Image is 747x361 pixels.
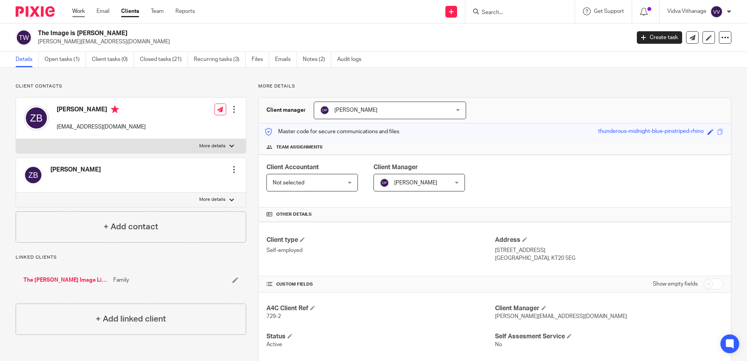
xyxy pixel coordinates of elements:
h4: Status [266,332,495,341]
img: svg%3E [320,105,329,115]
p: Vidva Vithanage [667,7,706,15]
a: Files [252,52,269,67]
span: Get Support [594,9,624,14]
a: Closed tasks (21) [140,52,188,67]
h4: CUSTOM FIELDS [266,281,495,288]
h4: Self Assesment Service [495,332,723,341]
h4: Client type [266,236,495,244]
i: Primary [111,105,119,113]
h4: A4C Client Ref [266,304,495,313]
p: More details [199,197,225,203]
a: Emails [275,52,297,67]
a: Notes (2) [303,52,331,67]
p: Master code for secure communications and files [264,128,399,136]
label: Show empty fields [653,280,698,288]
a: Reports [175,7,195,15]
span: [PERSON_NAME][EMAIL_ADDRESS][DOMAIN_NAME] [495,314,627,319]
a: Open tasks (1) [45,52,86,67]
span: Client Accountant [266,164,319,170]
a: The [PERSON_NAME] Image Limited [23,276,109,284]
a: Audit logs [337,52,367,67]
a: Recurring tasks (3) [194,52,246,67]
img: svg%3E [710,5,723,18]
p: More details [258,83,731,89]
span: Other details [276,211,312,218]
input: Search [481,9,551,16]
span: Active [266,342,282,347]
a: Email [97,7,109,15]
p: Linked clients [16,254,246,261]
h4: + Add contact [104,221,158,233]
img: svg%3E [24,105,49,130]
p: More details [199,143,225,149]
span: [PERSON_NAME] [394,180,437,186]
p: Client contacts [16,83,246,89]
h4: Address [495,236,723,244]
h4: [PERSON_NAME] [57,105,146,115]
h3: Client manager [266,106,306,114]
span: Team assignments [276,144,323,150]
span: No [495,342,502,347]
span: Not selected [273,180,304,186]
a: Client tasks (0) [92,52,134,67]
span: Client Manager [373,164,418,170]
p: [PERSON_NAME][EMAIL_ADDRESS][DOMAIN_NAME] [38,38,625,46]
p: [GEOGRAPHIC_DATA], KT20 5EG [495,254,723,262]
a: Details [16,52,39,67]
span: 729-2 [266,314,281,319]
a: Clients [121,7,139,15]
img: Pixie [16,6,55,17]
div: thunderous-midnight-blue-pinstriped-rhino [598,127,704,136]
p: [STREET_ADDRESS] [495,247,723,254]
a: Work [72,7,85,15]
span: [PERSON_NAME] [334,107,377,113]
p: Self-employed [266,247,495,254]
h4: [PERSON_NAME] [50,166,101,174]
h2: The Image is [PERSON_NAME] [38,29,508,38]
a: Team [151,7,164,15]
span: Family [113,276,129,284]
img: svg%3E [380,178,389,188]
h4: Client Manager [495,304,723,313]
img: svg%3E [24,166,43,184]
img: svg%3E [16,29,32,46]
h4: + Add linked client [96,313,166,325]
p: [EMAIL_ADDRESS][DOMAIN_NAME] [57,123,146,131]
a: Create task [637,31,682,44]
